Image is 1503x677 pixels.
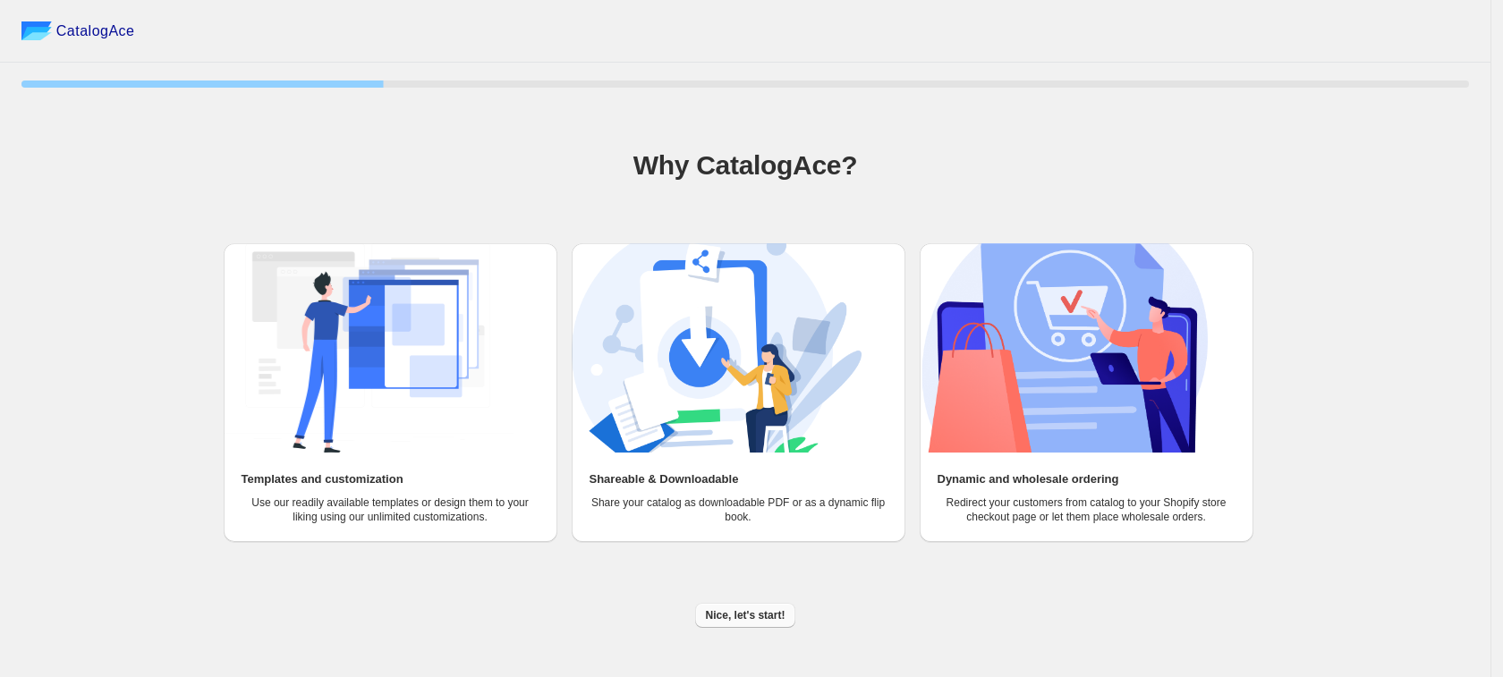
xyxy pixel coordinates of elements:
span: CatalogAce [56,22,135,40]
img: Shareable & Downloadable [572,243,862,453]
img: catalog ace [21,21,52,40]
h1: Why CatalogAce? [21,148,1469,183]
button: Nice, let's start! [695,603,796,628]
p: Share your catalog as downloadable PDF or as a dynamic flip book. [590,495,887,524]
img: Dynamic and wholesale ordering [920,243,1210,453]
p: Redirect your customers from catalog to your Shopify store checkout page or let them place wholes... [938,495,1236,524]
img: Templates and customization [224,243,514,453]
h2: Shareable & Downloadable [590,470,739,488]
h2: Templates and customization [242,470,403,488]
h2: Dynamic and wholesale ordering [938,470,1119,488]
p: Use our readily available templates or design them to your liking using our unlimited customizati... [242,495,539,524]
span: Nice, let's start! [706,608,785,622]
